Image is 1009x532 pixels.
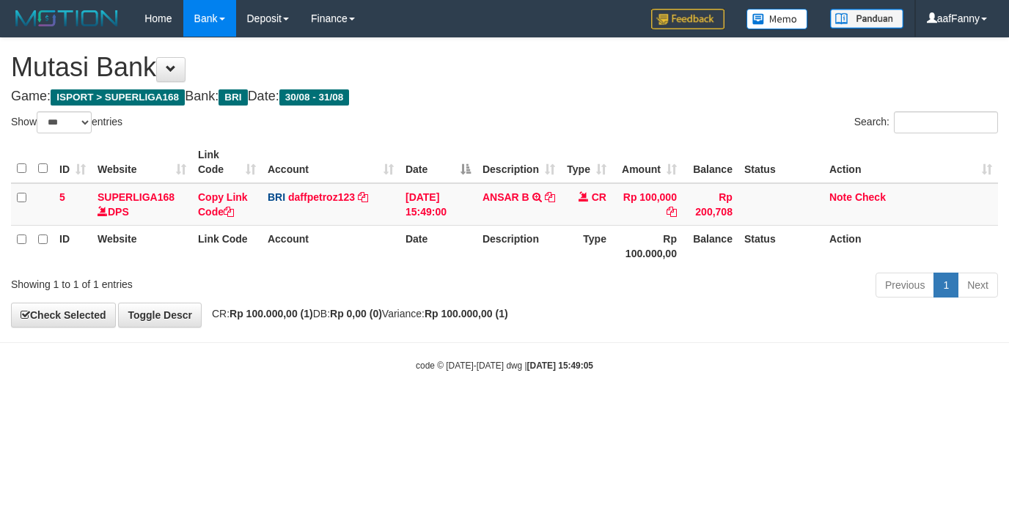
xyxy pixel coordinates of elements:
[230,308,313,319] strong: Rp 100.000,00 (1)
[829,191,852,203] a: Note
[933,273,958,298] a: 1
[738,225,823,267] th: Status
[11,111,122,133] label: Show entries
[477,141,561,183] th: Description: activate to sort column ascending
[59,191,65,203] span: 5
[51,89,185,106] span: ISPORT > SUPERLIGA168
[592,191,606,203] span: CR
[192,225,262,267] th: Link Code
[746,9,808,29] img: Button%20Memo.svg
[54,141,92,183] th: ID: activate to sort column ascending
[400,141,477,183] th: Date: activate to sort column descending
[118,303,202,328] a: Toggle Descr
[358,191,368,203] a: Copy daffpetroz123 to clipboard
[11,53,998,82] h1: Mutasi Bank
[612,225,683,267] th: Rp 100.000,00
[612,141,683,183] th: Amount: activate to sort column ascending
[268,191,285,203] span: BRI
[651,9,724,29] img: Feedback.jpg
[192,141,262,183] th: Link Code: activate to sort column ascending
[11,303,116,328] a: Check Selected
[830,9,903,29] img: panduan.png
[262,225,400,267] th: Account
[738,141,823,183] th: Status
[477,225,561,267] th: Description
[205,308,508,319] span: CR: DB: Variance:
[92,225,192,267] th: Website
[876,273,934,298] a: Previous
[11,89,998,104] h4: Game: Bank: Date:
[854,111,998,133] label: Search:
[279,89,350,106] span: 30/08 - 31/08
[400,225,477,267] th: Date
[92,183,192,226] td: DPS
[92,141,192,183] th: Website: activate to sort column ascending
[545,191,555,203] a: Copy ANSAR B to clipboard
[425,308,508,319] strong: Rp 100.000,00 (1)
[483,191,529,203] a: ANSAR B
[98,191,175,203] a: SUPERLIGA168
[683,141,738,183] th: Balance
[330,308,382,319] strong: Rp 0,00 (0)
[561,141,612,183] th: Type: activate to sort column ascending
[667,206,677,218] a: Copy Rp 100,000 to clipboard
[219,89,247,106] span: BRI
[823,141,998,183] th: Action: activate to sort column ascending
[683,183,738,226] td: Rp 200,708
[11,271,409,292] div: Showing 1 to 1 of 1 entries
[54,225,92,267] th: ID
[11,7,122,29] img: MOTION_logo.png
[262,141,400,183] th: Account: activate to sort column ascending
[198,191,248,218] a: Copy Link Code
[612,183,683,226] td: Rp 100,000
[527,361,593,371] strong: [DATE] 15:49:05
[958,273,998,298] a: Next
[561,225,612,267] th: Type
[894,111,998,133] input: Search:
[37,111,92,133] select: Showentries
[683,225,738,267] th: Balance
[855,191,886,203] a: Check
[400,183,477,226] td: [DATE] 15:49:00
[416,361,593,371] small: code © [DATE]-[DATE] dwg |
[823,225,998,267] th: Action
[288,191,355,203] a: daffpetroz123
